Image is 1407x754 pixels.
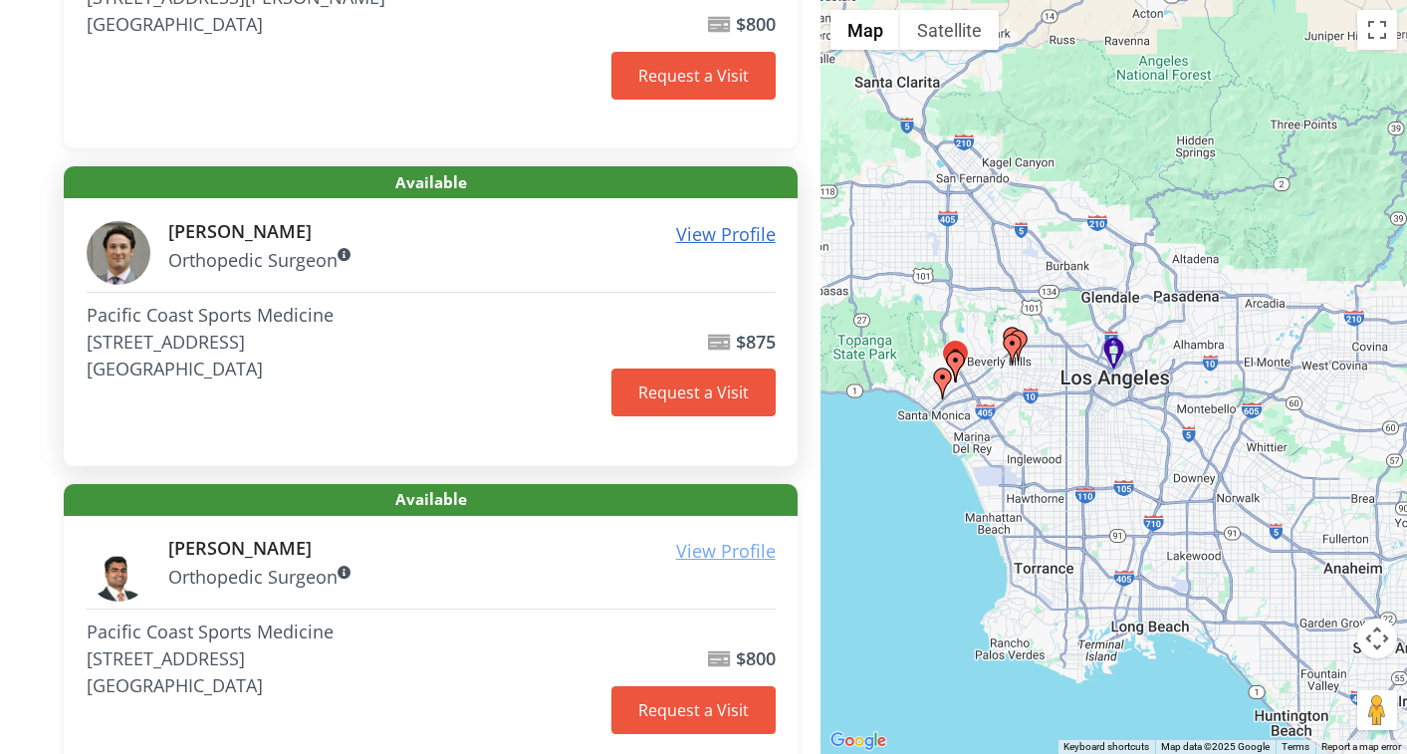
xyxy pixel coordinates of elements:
b: $875 [736,330,776,354]
button: Keyboard shortcuts [1063,740,1149,754]
button: Show street map [830,10,900,50]
p: Orthopedic Surgeon [168,247,776,274]
b: $800 [736,646,776,670]
u: View Profile [676,539,776,563]
button: Map camera controls [1357,619,1397,658]
a: Open this area in Google Maps (opens a new window) [825,728,891,754]
a: Request a Visit [611,52,776,100]
img: Google [825,728,891,754]
span: Available [64,166,798,198]
button: Toggle fullscreen view [1357,10,1397,50]
p: Orthopedic Surgeon [168,564,776,591]
h6: [PERSON_NAME] [168,221,776,243]
a: View Profile [676,221,776,248]
a: Terms (opens in new tab) [1282,741,1309,752]
u: View Profile [676,222,776,246]
button: Drag Pegman onto the map to open Street View [1357,690,1397,730]
h6: [PERSON_NAME] [168,538,776,560]
a: Report a map error [1321,741,1401,752]
span: Available [64,484,798,516]
span: Map data ©2025 Google [1161,741,1270,752]
a: Request a Visit [611,369,776,416]
address: Pacific Coast Sports Medicine [STREET_ADDRESS] [GEOGRAPHIC_DATA] [87,619,602,699]
a: Request a Visit [611,686,776,734]
button: Show satellite imagery [900,10,999,50]
address: Pacific Coast Sports Medicine [STREET_ADDRESS] [GEOGRAPHIC_DATA] [87,302,602,382]
img: Omar [87,538,150,602]
b: $800 [736,12,776,36]
img: Jonathan H. [87,221,150,285]
a: View Profile [676,538,776,565]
